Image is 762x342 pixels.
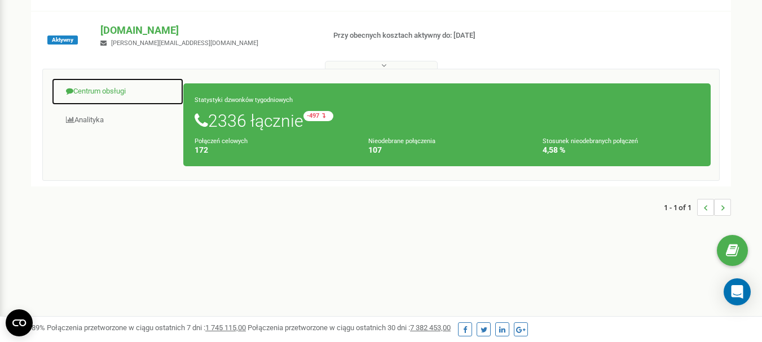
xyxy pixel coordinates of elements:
small: Statystyki dzwonków tygodniowych [195,96,293,104]
small: Stosunek nieodebranych połączeń [543,137,638,145]
h4: 107 [368,146,525,154]
small: Połączeń celowych [195,137,248,145]
small: Nieodebrane połączenia [368,137,435,145]
button: Open CMP widget [6,309,33,336]
span: 1 - 1 of 1 [664,199,697,216]
a: Analityka [51,106,184,134]
h1: 2336 łącznie [195,111,699,130]
u: 1 745 115,00 [205,323,246,332]
span: Połączenia przetworzone w ciągu ostatnich 7 dni : [47,323,246,332]
div: Open Intercom Messenger [724,278,751,305]
h4: 172 [195,146,351,154]
u: 7 382 453,00 [410,323,451,332]
a: Centrum obsługi [51,78,184,105]
span: [PERSON_NAME][EMAIL_ADDRESS][DOMAIN_NAME] [111,39,258,47]
h4: 4,58 % [543,146,699,154]
p: Przy obecnych kosztach aktywny do: [DATE] [333,30,490,41]
span: Aktywny [47,35,78,45]
span: Połączenia przetworzone w ciągu ostatnich 30 dni : [248,323,451,332]
nav: ... [664,188,731,227]
p: [DOMAIN_NAME] [100,23,315,38]
small: -497 [303,111,333,121]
